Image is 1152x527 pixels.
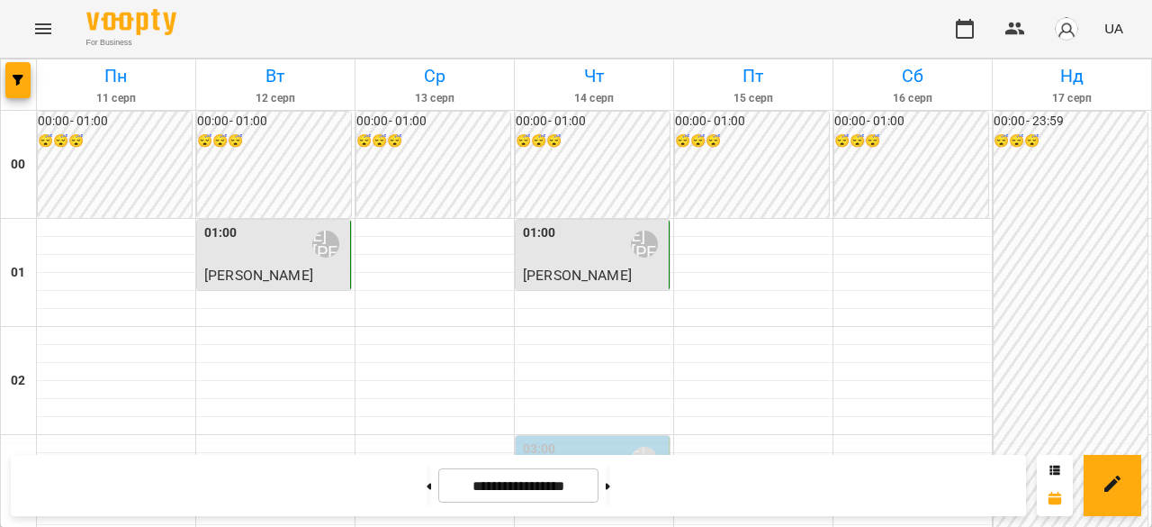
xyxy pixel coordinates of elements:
[11,155,25,175] h6: 00
[356,132,510,151] h6: 😴😴😴
[199,90,352,107] h6: 12 серп
[199,62,352,90] h6: Вт
[631,231,658,258] div: Ліпатьєва Ольга
[197,112,351,132] h6: 00:00 - 01:00
[994,132,1147,151] h6: 😴😴😴
[204,267,313,284] span: [PERSON_NAME]
[1054,16,1079,41] img: avatar_s.png
[204,223,238,243] label: 01:00
[677,62,830,90] h6: Пт
[1104,19,1123,38] span: UA
[994,112,1147,132] h6: 00:00 - 23:59
[11,263,25,283] h6: 01
[523,286,665,308] p: індивід шч 45 хв
[86,9,176,35] img: Voopty Logo
[517,90,670,107] h6: 14 серп
[86,37,176,49] span: For Business
[38,112,192,132] h6: 00:00 - 01:00
[40,62,193,90] h6: Пн
[312,231,339,258] div: Ліпатьєва Ольга
[197,132,351,151] h6: 😴😴😴
[356,112,510,132] h6: 00:00 - 01:00
[40,90,193,107] h6: 11 серп
[834,132,988,151] h6: 😴😴😴
[517,62,670,90] h6: Чт
[836,90,989,107] h6: 16 серп
[675,112,829,132] h6: 00:00 - 01:00
[1097,12,1130,45] button: UA
[677,90,830,107] h6: 15 серп
[675,132,829,151] h6: 😴😴😴
[38,132,192,151] h6: 😴😴😴
[836,62,989,90] h6: Сб
[995,90,1148,107] h6: 17 серп
[523,223,556,243] label: 01:00
[358,90,511,107] h6: 13 серп
[516,132,670,151] h6: 😴😴😴
[22,7,65,50] button: Menu
[523,440,556,459] label: 03:00
[995,62,1148,90] h6: Нд
[516,112,670,132] h6: 00:00 - 01:00
[204,286,346,308] p: індивід шч 45 хв
[11,371,25,391] h6: 02
[834,112,988,132] h6: 00:00 - 01:00
[358,62,511,90] h6: Ср
[523,267,632,284] span: [PERSON_NAME]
